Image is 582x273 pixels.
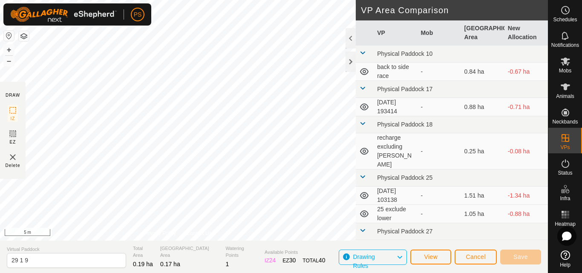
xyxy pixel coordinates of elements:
[160,245,219,259] span: [GEOGRAPHIC_DATA] Area
[374,205,417,223] td: 25 exclude lower
[374,133,417,170] td: recharge excluding [PERSON_NAME]
[377,86,432,92] span: Physical Paddock 17
[361,5,548,15] h2: VP Area Comparison
[10,139,16,145] span: EZ
[133,261,153,267] span: 0.19 ha
[461,98,504,116] td: 0.88 ha
[504,63,548,81] td: -0.67 ha
[6,92,20,98] div: DRAW
[10,7,117,22] img: Gallagher Logo
[4,56,14,66] button: –
[319,257,326,264] span: 40
[410,250,451,264] button: View
[4,31,14,41] button: Reset Map
[500,250,541,264] button: Save
[552,119,578,124] span: Neckbands
[144,230,176,237] a: Privacy Policy
[374,240,417,257] td: 27 0.0
[374,63,417,81] td: back to side race
[461,20,504,46] th: [GEOGRAPHIC_DATA] Area
[504,98,548,116] td: -0.71 ha
[421,67,457,76] div: -
[461,63,504,81] td: 0.84 ha
[4,45,14,55] button: +
[269,257,276,264] span: 24
[424,253,438,260] span: View
[548,247,582,271] a: Help
[461,133,504,170] td: 0.25 ha
[504,133,548,170] td: -0.08 ha
[289,257,296,264] span: 30
[461,240,504,257] td: 0.2 ha
[374,98,417,116] td: [DATE] 193414
[455,250,497,264] button: Cancel
[504,240,548,257] td: -0.03 ha
[377,228,432,235] span: Physical Paddock 27
[160,261,180,267] span: 0.17 ha
[504,20,548,46] th: New Allocation
[551,43,579,48] span: Notifications
[421,191,457,200] div: -
[461,205,504,223] td: 1.05 ha
[225,261,229,267] span: 1
[421,103,457,112] div: -
[7,246,126,253] span: Virtual Paddock
[504,205,548,223] td: -0.88 ha
[560,196,570,201] span: Infra
[374,187,417,205] td: [DATE] 103138
[558,170,572,175] span: Status
[186,230,211,237] a: Contact Us
[377,121,432,128] span: Physical Paddock 18
[417,20,461,46] th: Mob
[556,94,574,99] span: Animals
[513,253,528,260] span: Save
[374,20,417,46] th: VP
[421,210,457,218] div: -
[559,68,571,73] span: Mobs
[377,50,432,57] span: Physical Paddock 10
[555,221,576,227] span: Heatmap
[353,253,375,269] span: Drawing Rules
[504,187,548,205] td: -1.34 ha
[265,249,325,256] span: Available Points
[377,174,432,181] span: Physical Paddock 25
[11,115,15,122] span: IZ
[282,256,296,265] div: EZ
[225,245,258,259] span: Watering Points
[265,256,276,265] div: IZ
[466,253,486,260] span: Cancel
[134,10,142,19] span: PS
[303,256,325,265] div: TOTAL
[553,17,577,22] span: Schedules
[461,187,504,205] td: 1.51 ha
[560,262,570,267] span: Help
[133,245,153,259] span: Total Area
[19,31,29,41] button: Map Layers
[421,147,457,156] div: -
[6,162,20,169] span: Delete
[560,145,570,150] span: VPs
[8,152,18,162] img: VP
